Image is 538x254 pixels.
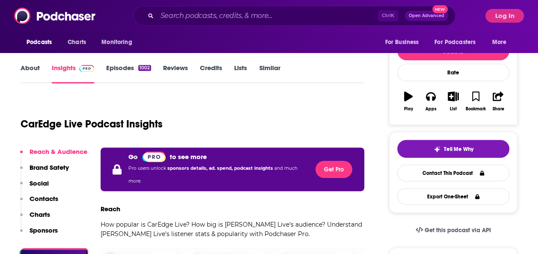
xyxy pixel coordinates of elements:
[315,161,352,178] button: Get Pro
[62,34,91,50] a: Charts
[101,36,132,48] span: Monitoring
[170,153,207,161] p: to see more
[163,64,188,83] a: Reviews
[20,210,50,226] button: Charts
[52,64,94,83] a: InsightsPodchaser Pro
[464,86,487,117] button: Bookmark
[486,34,517,50] button: open menu
[425,106,437,112] div: Apps
[419,86,442,117] button: Apps
[167,165,274,171] span: sponsors details, ad. spend, podcast insights
[128,153,138,161] p: Go
[492,36,507,48] span: More
[30,148,87,156] p: Reach & Audience
[409,220,498,241] a: Get this podcast via API
[487,86,509,117] button: Share
[259,64,280,83] a: Similar
[101,220,364,239] p: How popular is CarEdge Live? How big is [PERSON_NAME] Live's audience? Understand [PERSON_NAME] L...
[101,205,120,213] h3: Reach
[79,65,94,72] img: Podchaser Pro
[30,195,58,203] p: Contacts
[20,179,49,195] button: Social
[379,34,429,50] button: open menu
[485,9,524,23] button: Log In
[234,64,247,83] a: Lists
[397,165,509,181] a: Contact This Podcast
[434,36,476,48] span: For Podcasters
[30,226,58,234] p: Sponsors
[432,5,448,13] span: New
[20,163,69,179] button: Brand Safety
[397,64,509,81] div: Rate
[409,14,444,18] span: Open Advanced
[21,64,40,83] a: About
[138,65,151,71] div: 1002
[444,146,473,153] span: Tell Me Why
[21,34,63,50] button: open menu
[200,64,222,83] a: Credits
[404,106,413,112] div: Play
[68,36,86,48] span: Charts
[429,34,488,50] button: open menu
[442,86,464,117] button: List
[20,226,58,242] button: Sponsors
[397,86,419,117] button: Play
[14,8,96,24] img: Podchaser - Follow, Share and Rate Podcasts
[20,148,87,163] button: Reach & Audience
[27,36,52,48] span: Podcasts
[157,9,378,23] input: Search podcasts, credits, & more...
[20,195,58,210] button: Contacts
[30,163,69,171] p: Brand Safety
[142,151,166,162] a: Pro website
[378,10,398,21] span: Ctrl K
[30,210,50,219] p: Charts
[142,151,166,162] img: Podchaser Pro
[95,34,143,50] button: open menu
[466,106,486,112] div: Bookmark
[134,6,455,26] div: Search podcasts, credits, & more...
[385,36,419,48] span: For Business
[405,11,448,21] button: Open AdvancedNew
[434,146,440,153] img: tell me why sparkle
[397,140,509,158] button: tell me why sparkleTell Me Why
[106,64,151,83] a: Episodes1002
[450,106,457,112] div: List
[128,162,309,188] p: Pro users unlock and much more.
[21,118,163,130] h1: CarEdge Live Podcast Insights
[30,179,49,187] p: Social
[425,227,491,234] span: Get this podcast via API
[397,188,509,205] button: Export One-Sheet
[492,106,504,112] div: Share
